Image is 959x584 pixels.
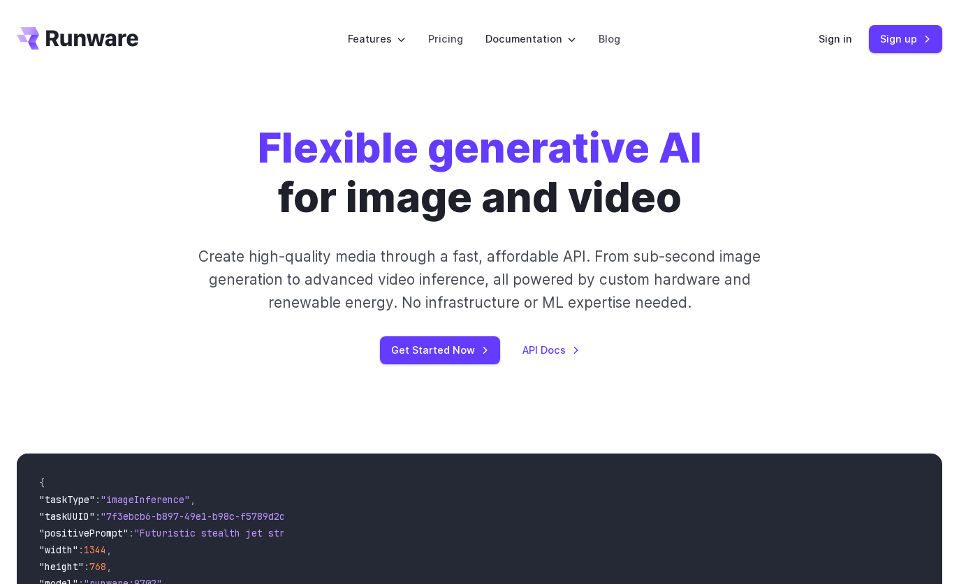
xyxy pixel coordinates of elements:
a: Blog [599,31,620,47]
span: "imageInference" [101,493,190,506]
span: : [95,510,101,523]
span: "width" [39,544,78,556]
span: 1344 [84,544,106,556]
a: Sign up [869,25,942,52]
span: : [78,544,84,556]
span: "taskUUID" [39,510,95,523]
h1: for image and video [258,123,702,223]
span: : [84,560,89,573]
strong: Flexible generative AI [258,122,702,172]
span: "positivePrompt" [39,527,129,539]
a: Go to / [17,27,138,50]
span: "height" [39,560,84,573]
p: Create high-quality media through a fast, affordable API. From sub-second image generation to adv... [184,245,776,315]
label: Documentation [485,31,576,47]
span: : [129,527,134,539]
span: : [95,493,101,506]
span: , [106,544,112,556]
span: 768 [89,560,106,573]
span: "Futuristic stealth jet streaking through a neon-lit cityscape with glowing purple exhaust" [134,527,643,539]
span: , [106,560,112,573]
label: Features [348,31,406,47]
a: Pricing [428,31,463,47]
a: Get Started Now [380,336,500,364]
span: { [39,477,45,489]
a: Sign in [819,31,852,47]
span: , [190,493,196,506]
a: API Docs [522,342,580,358]
span: "taskType" [39,493,95,506]
span: "7f3ebcb6-b897-49e1-b98c-f5789d2d40d7" [101,510,313,523]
